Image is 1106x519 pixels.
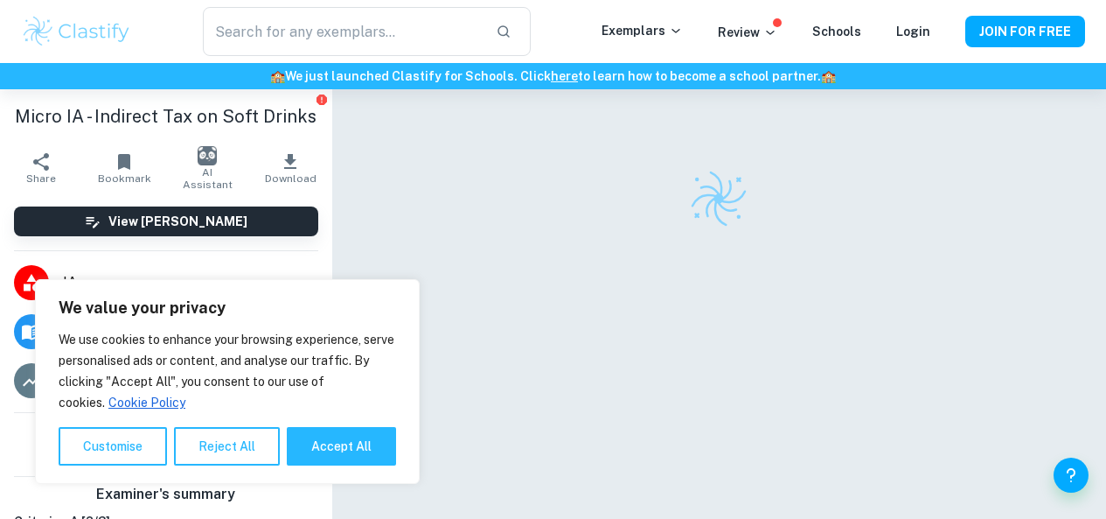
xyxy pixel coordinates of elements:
[896,25,930,39] a: Login
[265,172,316,185] span: Download
[203,7,483,56] input: Search for any exemplars...
[821,69,836,83] span: 🏫
[965,16,1085,47] button: JOIN FOR FREE
[316,93,329,106] button: Report issue
[166,144,249,193] button: AI Assistant
[1054,458,1089,493] button: Help and Feedback
[108,395,186,410] a: Cookie Policy
[63,272,318,293] span: IA
[198,146,217,165] img: AI Assistant
[98,172,151,185] span: Bookmark
[14,207,318,236] button: View [PERSON_NAME]
[287,427,396,466] button: Accept All
[59,427,167,466] button: Customise
[174,427,280,466] button: Reject All
[14,103,318,130] h1: Micro IA - Indirect Tax on Soft Drinks
[812,25,861,39] a: Schools
[35,279,420,484] div: We value your privacy
[26,172,56,185] span: Share
[688,168,749,229] img: Clastify logo
[7,484,325,505] h6: Examiner's summary
[602,21,683,40] p: Exemplars
[270,69,285,83] span: 🏫
[718,23,777,42] p: Review
[59,329,396,413] p: We use cookies to enhance your browsing experience, serve personalised ads or content, and analys...
[551,69,578,83] a: here
[249,144,332,193] button: Download
[59,298,396,319] p: We value your privacy
[83,144,166,193] button: Bookmark
[3,67,1103,86] h6: We just launched Clastify for Schools. Click to learn how to become a school partner.
[21,14,132,49] img: Clastify logo
[108,212,247,231] h6: View [PERSON_NAME]
[177,166,239,191] span: AI Assistant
